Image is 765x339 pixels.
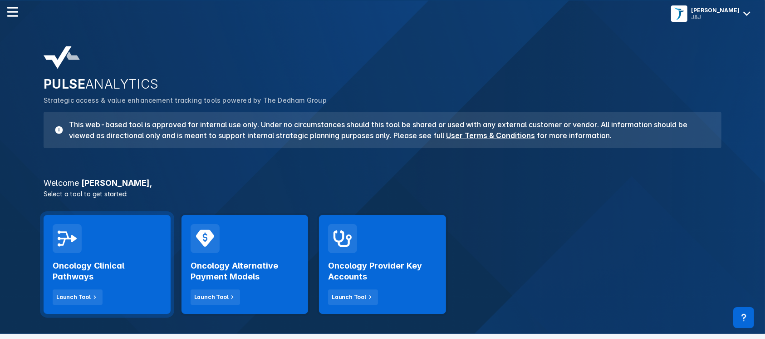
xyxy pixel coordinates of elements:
[64,119,711,141] h3: This web-based tool is approved for internal use only. Under no circumstances should this tool be...
[38,189,727,199] p: Select a tool to get started:
[44,46,80,69] img: pulse-analytics-logo
[319,215,446,314] a: Oncology Provider Key AccountsLaunch Tool
[191,289,240,305] button: Launch Tool
[56,293,91,301] div: Launch Tool
[44,95,721,105] p: Strategic access & value enhancement tracking tools powered by The Dedham Group
[446,131,535,140] a: User Terms & Conditions
[181,215,309,314] a: Oncology Alternative Payment ModelsLaunch Tool
[691,14,740,20] div: J&J
[328,289,378,305] button: Launch Tool
[328,260,437,282] h2: Oncology Provider Key Accounts
[44,215,171,314] a: Oncology Clinical PathwaysLaunch Tool
[332,293,366,301] div: Launch Tool
[44,178,79,188] span: Welcome
[53,289,103,305] button: Launch Tool
[38,179,727,187] h3: [PERSON_NAME] ,
[7,6,18,17] img: menu--horizontal.svg
[194,293,229,301] div: Launch Tool
[733,307,754,328] div: Contact Support
[673,7,686,20] img: menu button
[44,76,721,92] h2: PULSE
[85,76,159,92] span: ANALYTICS
[53,260,162,282] h2: Oncology Clinical Pathways
[191,260,299,282] h2: Oncology Alternative Payment Models
[691,7,740,14] div: [PERSON_NAME]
